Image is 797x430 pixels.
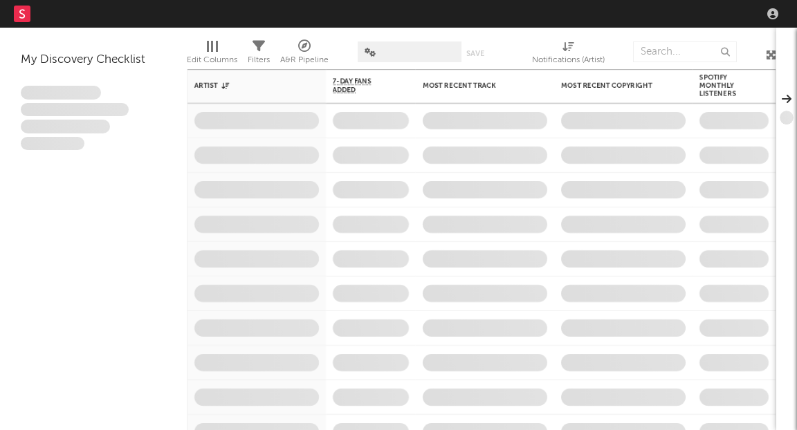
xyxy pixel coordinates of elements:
span: Praesent ac interdum [21,120,110,133]
div: Edit Columns [187,52,237,68]
div: Most Recent Track [423,82,526,90]
div: Notifications (Artist) [532,52,605,68]
div: Artist [194,82,298,90]
input: Search... [633,41,737,62]
div: Spotify Monthly Listeners [699,73,748,98]
div: Filters [248,35,270,75]
span: Lorem ipsum dolor [21,86,101,100]
span: 7-Day Fans Added [333,77,388,94]
div: Notifications (Artist) [532,35,605,75]
div: Edit Columns [187,35,237,75]
span: Aliquam viverra [21,137,84,151]
div: Filters [248,52,270,68]
button: Save [466,50,484,57]
span: Integer aliquet in purus et [21,103,129,117]
div: A&R Pipeline [280,35,329,75]
div: My Discovery Checklist [21,52,166,68]
div: Most Recent Copyright [561,82,665,90]
div: A&R Pipeline [280,52,329,68]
